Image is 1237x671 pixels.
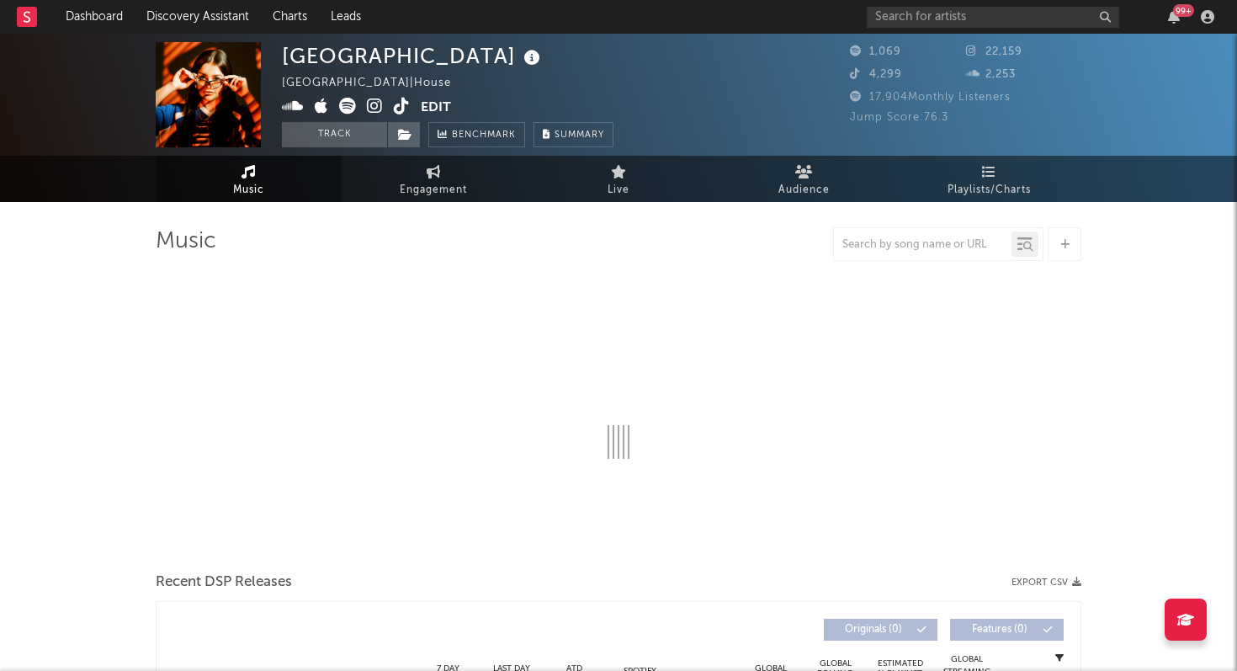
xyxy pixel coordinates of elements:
[400,180,467,200] span: Engagement
[850,112,948,123] span: Jump Score: 76.3
[850,92,1011,103] span: 17,904 Monthly Listeners
[824,619,937,641] button: Originals(0)
[896,156,1081,202] a: Playlists/Charts
[778,180,830,200] span: Audience
[421,98,451,119] button: Edit
[966,46,1022,57] span: 22,159
[452,125,516,146] span: Benchmark
[835,625,912,635] span: Originals ( 0 )
[867,7,1119,28] input: Search for artists
[608,180,629,200] span: Live
[711,156,896,202] a: Audience
[282,42,544,70] div: [GEOGRAPHIC_DATA]
[156,156,341,202] a: Music
[966,69,1016,80] span: 2,253
[428,122,525,147] a: Benchmark
[1011,578,1081,588] button: Export CSV
[850,46,901,57] span: 1,069
[948,180,1031,200] span: Playlists/Charts
[1168,10,1180,24] button: 99+
[961,625,1038,635] span: Features ( 0 )
[834,238,1011,252] input: Search by song name or URL
[156,572,292,593] span: Recent DSP Releases
[526,156,711,202] a: Live
[850,69,902,80] span: 4,299
[233,180,264,200] span: Music
[950,619,1064,641] button: Features(0)
[282,73,470,93] div: [GEOGRAPHIC_DATA] | House
[534,122,613,147] button: Summary
[1173,4,1194,17] div: 99 +
[341,156,526,202] a: Engagement
[555,130,604,140] span: Summary
[282,122,387,147] button: Track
